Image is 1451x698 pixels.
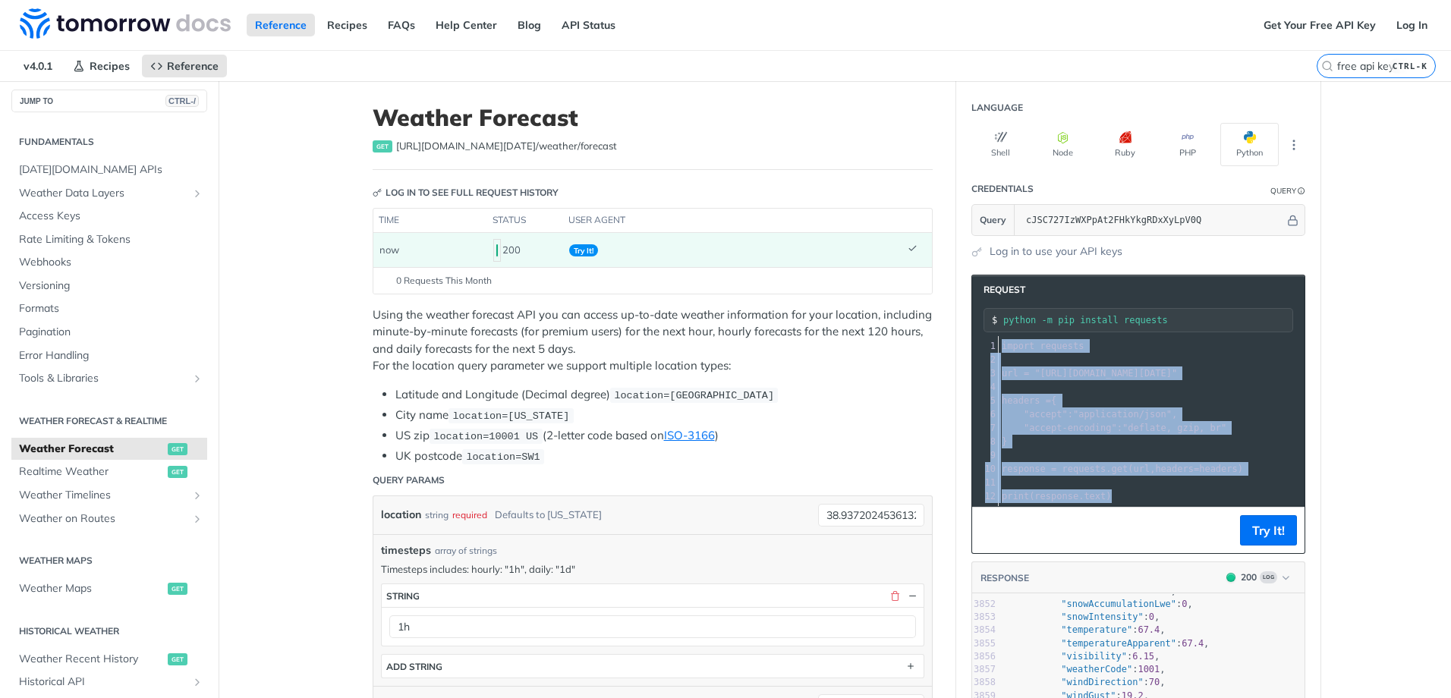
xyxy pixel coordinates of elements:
a: Reference [142,55,227,77]
span: get [168,583,187,595]
div: 3855 [972,637,996,650]
svg: Search [1321,60,1333,72]
button: Show subpages for Weather Data Layers [191,187,203,200]
a: Reference [247,14,315,36]
p: Timesteps includes: hourly: "1h", daily: "1d" [381,562,924,576]
span: 200 [1226,573,1235,582]
span: "[URL][DOMAIN_NAME][DATE]" [1034,368,1177,379]
input: Request instructions [1003,315,1292,325]
span: import [1002,341,1034,351]
button: Try It! [1240,515,1297,546]
span: = [1051,464,1056,474]
span: : , [1006,612,1160,622]
a: Webhooks [11,251,207,274]
span: timesteps [381,542,431,558]
span: Log [1260,571,1277,583]
span: 0 [1182,599,1187,609]
span: "snowAccumulation" [1061,586,1160,596]
span: Realtime Weather [19,464,164,479]
button: RESPONSE [980,571,1030,586]
input: apikey [1018,205,1285,235]
button: More Languages [1283,134,1305,156]
span: : , [1006,586,1176,596]
div: 6 [972,407,998,421]
img: Tomorrow.io Weather API Docs [20,8,231,39]
button: Query [972,205,1015,235]
div: 2 [972,353,998,366]
label: location [381,504,421,526]
span: get [168,466,187,478]
span: Weather Recent History [19,652,164,667]
span: : , [1006,651,1160,662]
div: 1 [972,339,998,353]
div: 200 [1241,571,1257,584]
div: 9 [972,448,998,462]
span: Try It! [569,244,598,256]
a: Weather TimelinesShow subpages for Weather Timelines [11,484,207,507]
span: headers [1155,464,1194,474]
div: Credentials [971,182,1034,196]
span: location=SW1 [466,451,540,463]
span: "snowIntensity" [1061,612,1143,622]
span: 67.4 [1182,638,1204,649]
span: : [1002,423,1226,433]
span: text [1084,491,1106,501]
span: "accept-encoding" [1024,423,1117,433]
div: 10 [972,462,998,476]
div: ADD string [386,661,442,672]
li: City name [395,407,933,424]
span: Weather Data Layers [19,186,187,201]
div: array of strings [435,544,497,558]
kbd: CTRL-K [1389,58,1431,74]
a: Log in to use your API keys [990,244,1122,259]
span: get [168,443,187,455]
div: 4 [972,380,998,394]
div: Defaults to [US_STATE] [495,504,602,526]
a: Weather on RoutesShow subpages for Weather on Routes [11,508,207,530]
span: : , [1006,677,1166,687]
span: CTRL-/ [165,95,199,107]
span: requests [1062,464,1106,474]
a: Blog [509,14,549,36]
button: JUMP TOCTRL-/ [11,90,207,112]
p: Using the weather forecast API you can access up-to-date weather information for your location, i... [373,307,933,375]
a: FAQs [379,14,423,36]
div: 3858 [972,676,996,689]
button: ADD string [382,655,924,678]
a: Error Handling [11,344,207,367]
span: . ( , ) [1002,464,1243,474]
span: 0 Requests This Month [396,274,492,288]
span: requests [1040,341,1084,351]
button: Show subpages for Weather on Routes [191,513,203,525]
div: 3857 [972,663,996,676]
svg: More ellipsis [1287,138,1301,152]
span: Query [980,213,1006,227]
a: Recipes [319,14,376,36]
span: 0 [1149,612,1154,622]
button: Show subpages for Historical API [191,676,203,688]
span: [DATE][DOMAIN_NAME] APIs [19,162,203,178]
div: string [386,590,420,602]
span: location=[US_STATE] [452,410,569,422]
span: : , [1006,664,1166,674]
span: } [1002,436,1007,447]
a: Weather Data LayersShow subpages for Weather Data Layers [11,182,207,205]
div: 3 [972,366,998,380]
a: Tools & LibrariesShow subpages for Tools & Libraries [11,367,207,390]
span: 0 [1166,586,1171,596]
div: 8 [972,435,998,448]
a: Get Your Free API Key [1255,14,1384,36]
div: required [452,504,487,526]
span: Weather Forecast [19,442,164,457]
button: Shell [971,123,1030,166]
div: Query [1270,185,1296,197]
span: Pagination [19,325,203,340]
span: Request [976,283,1025,297]
span: "deflate, gzip, br" [1122,423,1226,433]
span: Webhooks [19,255,203,270]
button: Delete [888,589,902,602]
a: Pagination [11,321,207,344]
button: Show subpages for Weather Timelines [191,489,203,501]
span: headers [1002,395,1040,406]
span: headers [1199,464,1238,474]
